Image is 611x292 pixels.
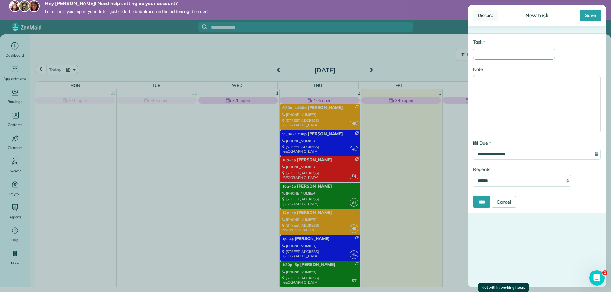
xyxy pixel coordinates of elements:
[492,196,516,208] a: Cancel
[28,0,40,12] img: michelle-19f622bdf1676172e81f8f8fba1fb50e276960ebfe0243fe18214015130c80e4.jpg
[45,0,208,7] strong: Hey [PERSON_NAME]! Need help setting up your account?
[9,0,21,12] img: maria-72a9807cf96188c08ef61303f053569d2e2a8a1cde33d635c8a3ac13582a053d.jpg
[523,12,550,19] div: New task
[473,39,485,45] label: Task
[473,10,498,21] div: Discard
[580,10,601,21] div: Save
[473,140,491,146] label: Due
[45,9,208,14] span: Let us help you import your data - just click the bubble icon in the bottom right corner!
[602,270,607,275] span: 1
[473,66,483,72] label: Note
[19,0,30,12] img: jorge-587dff0eeaa6aab1f244e6dc62b8924c3b6ad411094392a53c71c6c4a576187d.jpg
[473,166,601,172] label: Repeats
[589,270,605,286] iframe: Intercom live chat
